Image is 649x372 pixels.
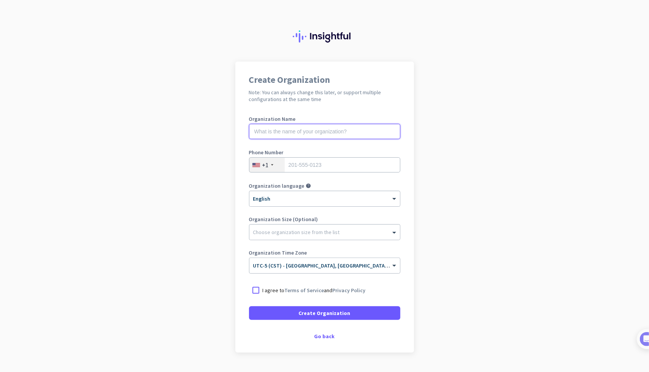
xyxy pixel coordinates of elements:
a: Terms of Service [285,287,324,294]
label: Organization Name [249,116,400,122]
label: Phone Number [249,150,400,155]
label: Organization Time Zone [249,250,400,255]
div: +1 [262,161,269,169]
a: Privacy Policy [333,287,366,294]
i: help [306,183,311,188]
h2: Note: You can always change this later, or support multiple configurations at the same time [249,89,400,103]
input: What is the name of your organization? [249,124,400,139]
button: Create Organization [249,306,400,320]
label: Organization Size (Optional) [249,217,400,222]
span: Create Organization [299,309,351,317]
div: Go back [249,334,400,339]
label: Organization language [249,183,305,188]
h1: Create Organization [249,75,400,84]
p: I agree to and [263,287,366,294]
img: Insightful [293,30,357,43]
input: 201-555-0123 [249,157,400,173]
